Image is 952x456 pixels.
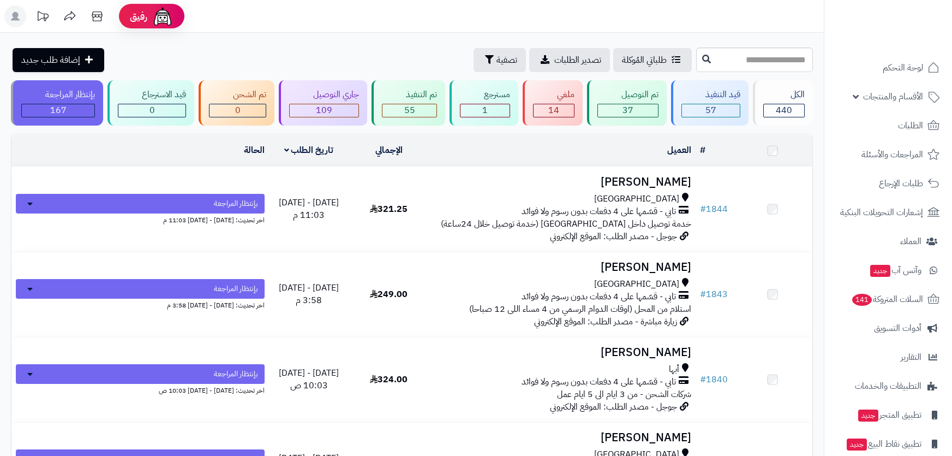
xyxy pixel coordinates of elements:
span: زيارة مباشرة - مصدر الطلب: الموقع الإلكتروني [534,315,677,328]
a: تاريخ الطلب [284,144,334,157]
span: [DATE] - [DATE] 3:58 م [279,281,339,307]
a: الكل440 [751,80,815,126]
span: الطلبات [898,118,923,133]
a: #1844 [700,203,728,216]
span: تابي - قسّمها على 4 دفعات بدون رسوم ولا فوائد [522,376,676,388]
div: قيد الاسترجاع [118,88,186,101]
div: 37 [598,104,658,117]
a: الطلبات [831,112,945,139]
span: جوجل - مصدر الطلب: الموقع الإلكتروني [550,400,677,413]
span: المراجعات والأسئلة [861,147,923,162]
a: تحديثات المنصة [29,5,56,30]
span: العملاء [900,234,921,249]
a: ملغي 14 [520,80,585,126]
div: ملغي [533,88,574,101]
span: إشعارات التحويلات البنكية [840,205,923,220]
div: تم الشحن [209,88,266,101]
h3: [PERSON_NAME] [433,176,691,188]
a: العميل [667,144,691,157]
div: اخر تحديث: [DATE] - [DATE] 10:03 ص [16,384,265,395]
div: مسترجع [460,88,510,101]
a: تطبيق المتجرجديد [831,402,945,428]
span: بإنتظار المراجعة [214,283,258,294]
span: التقارير [901,350,921,365]
div: بإنتظار المراجعة [21,88,95,101]
span: 0 [235,104,241,117]
span: # [700,203,706,216]
img: ai-face.png [152,5,173,27]
a: # [700,144,705,157]
span: 57 [705,104,716,117]
div: 55 [382,104,436,117]
h3: [PERSON_NAME] [433,261,691,274]
span: 0 [149,104,155,117]
span: 321.25 [370,203,408,216]
span: بإنتظار المراجعة [214,369,258,380]
span: جوجل - مصدر الطلب: الموقع الإلكتروني [550,230,677,243]
span: 55 [404,104,415,117]
div: تم التوصيل [597,88,658,101]
button: تصفية [474,48,526,72]
div: اخر تحديث: [DATE] - [DATE] 3:58 م [16,299,265,310]
span: 109 [316,104,332,117]
div: 109 [290,104,358,117]
span: 324.00 [370,373,408,386]
span: 37 [622,104,633,117]
span: 14 [548,104,559,117]
span: 167 [50,104,67,117]
span: 1 [482,104,488,117]
span: تطبيق نقاط البيع [846,436,921,452]
span: بإنتظار المراجعة [214,198,258,209]
img: logo-2.png [878,31,942,54]
a: طلبات الإرجاع [831,170,945,197]
span: [DATE] - [DATE] 10:03 ص [279,366,339,392]
a: طلباتي المُوكلة [613,48,692,72]
div: 0 [118,104,185,117]
span: تابي - قسّمها على 4 دفعات بدون رسوم ولا فوائد [522,291,676,303]
div: 0 [209,104,266,117]
a: مسترجع 1 [447,80,520,126]
span: أدوات التسويق [874,321,921,336]
a: تم الشحن 0 [196,80,277,126]
a: وآتس آبجديد [831,257,945,283]
span: # [700,373,706,386]
div: قيد التنفيذ [681,88,740,101]
span: جديد [870,265,890,277]
span: الأقسام والمنتجات [863,89,923,104]
span: لوحة التحكم [883,60,923,75]
span: رفيق [130,10,147,23]
span: طلبات الإرجاع [879,176,923,191]
div: 14 [534,104,574,117]
a: قيد التنفيذ 57 [669,80,751,126]
div: جاري التوصيل [289,88,359,101]
a: قيد الاسترجاع 0 [105,80,196,126]
a: لوحة التحكم [831,55,945,81]
span: [GEOGRAPHIC_DATA] [594,193,679,205]
div: الكل [763,88,805,101]
a: إضافة طلب جديد [13,48,104,72]
h3: [PERSON_NAME] [433,346,691,359]
span: 141 [852,294,872,306]
span: وآتس آب [869,263,921,278]
a: السلات المتروكة141 [831,286,945,312]
span: تصفية [496,54,517,67]
span: تابي - قسّمها على 4 دفعات بدون رسوم ولا فوائد [522,205,676,218]
a: #1840 [700,373,728,386]
span: [GEOGRAPHIC_DATA] [594,278,679,291]
span: أبها [669,363,679,376]
a: الإجمالي [375,144,403,157]
a: بإنتظار المراجعة 167 [9,80,105,126]
a: الحالة [244,144,265,157]
span: طلباتي المُوكلة [622,54,667,67]
span: [DATE] - [DATE] 11:03 م [279,196,339,222]
span: خدمة توصيل داخل [GEOGRAPHIC_DATA] (خدمة توصيل خلال 24ساعة) [441,217,691,230]
span: شركات الشحن - من 3 ايام الى 5 ايام عمل [557,388,691,401]
span: السلات المتروكة [851,292,923,307]
span: استلام من المحل (اوقات الدوام الرسمي من 4 مساء اللى 12 صباحا) [469,303,691,316]
a: التقارير [831,344,945,370]
span: جديد [858,410,878,422]
a: #1843 [700,288,728,301]
span: 440 [776,104,792,117]
a: المراجعات والأسئلة [831,141,945,168]
a: تم التوصيل 37 [585,80,669,126]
